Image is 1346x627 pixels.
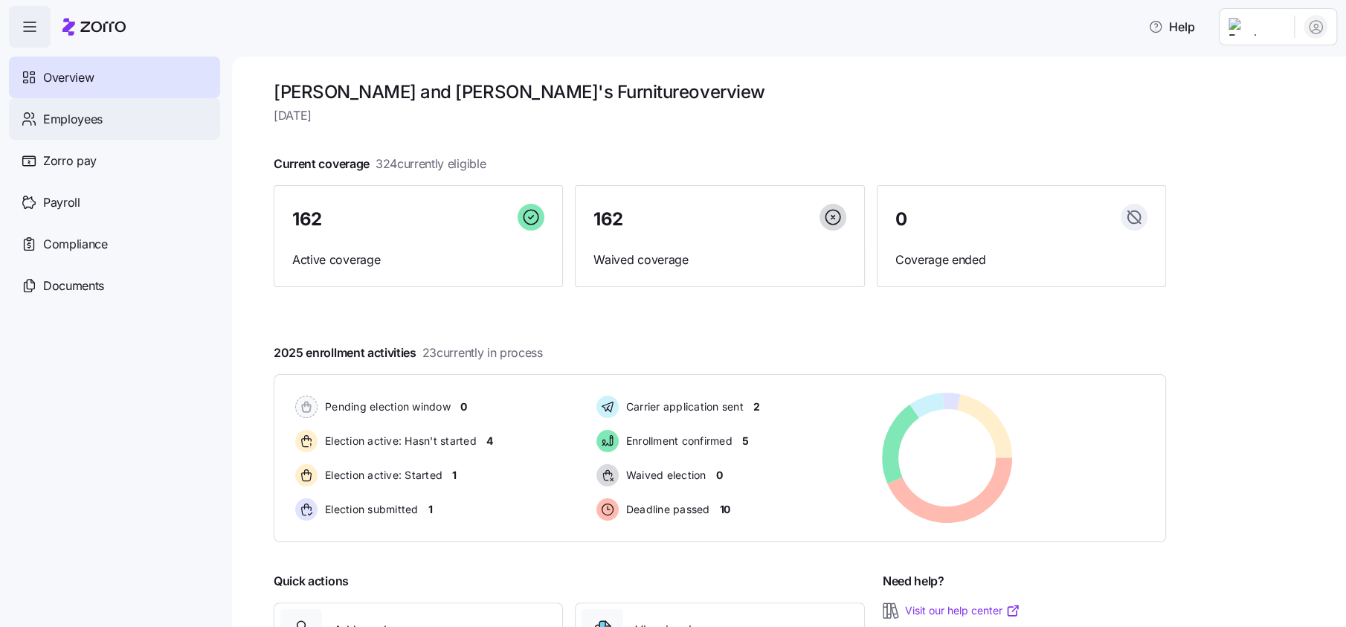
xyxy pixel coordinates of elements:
span: 162 [292,210,322,228]
span: Election active: Hasn't started [321,434,477,448]
span: Quick actions [274,572,349,591]
span: 162 [593,210,623,228]
a: Compliance [9,223,220,265]
span: 0 [460,399,467,414]
span: Carrier application sent [622,399,744,414]
span: 2025 enrollment activities [274,344,543,362]
a: Visit our help center [905,603,1020,618]
a: Payroll [9,181,220,223]
span: 10 [719,502,730,517]
span: 0 [715,468,722,483]
span: 0 [895,210,907,228]
span: 4 [486,434,493,448]
span: 2 [753,399,760,414]
span: 1 [452,468,457,483]
span: Payroll [43,193,80,212]
span: Enrollment confirmed [622,434,732,448]
span: 23 currently in process [422,344,543,362]
span: Employees [43,110,103,129]
span: [DATE] [274,106,1166,125]
a: Employees [9,98,220,140]
a: Zorro pay [9,140,220,181]
span: Deadline passed [622,502,710,517]
h1: [PERSON_NAME] and [PERSON_NAME]'s Furniture overview [274,80,1166,103]
a: Overview [9,57,220,98]
span: Coverage ended [895,251,1147,269]
span: Overview [43,68,94,87]
span: Documents [43,277,104,295]
span: Active coverage [292,251,544,269]
span: Zorro pay [43,152,97,170]
span: Election active: Started [321,468,442,483]
img: Employer logo [1229,18,1282,36]
span: Need help? [883,572,944,591]
a: Documents [9,265,220,306]
span: 1 [428,502,433,517]
span: Help [1148,18,1195,36]
span: Pending election window [321,399,451,414]
span: Election submitted [321,502,419,517]
span: 5 [742,434,749,448]
span: Current coverage [274,155,486,173]
span: Waived election [622,468,706,483]
button: Help [1136,12,1207,42]
span: Compliance [43,235,108,254]
span: 324 currently eligible [376,155,486,173]
span: Waived coverage [593,251,846,269]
